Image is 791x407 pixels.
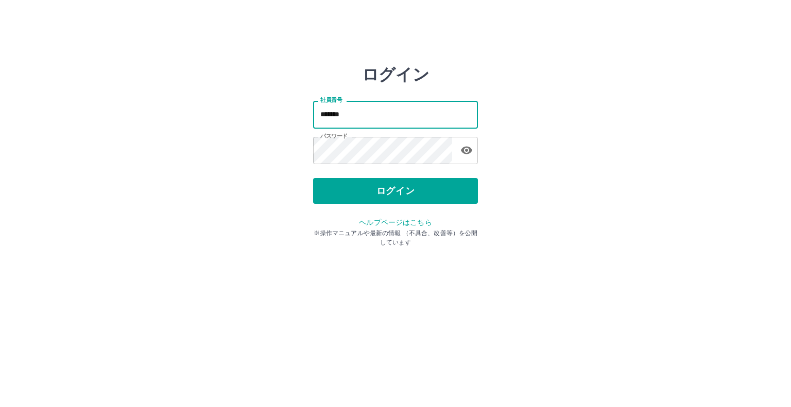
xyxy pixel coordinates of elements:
p: ※操作マニュアルや最新の情報 （不具合、改善等）を公開しています [313,228,478,247]
button: ログイン [313,178,478,204]
label: 社員番号 [320,96,342,104]
a: ヘルプページはこちら [359,218,432,226]
label: パスワード [320,132,348,140]
h2: ログイン [362,65,429,84]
